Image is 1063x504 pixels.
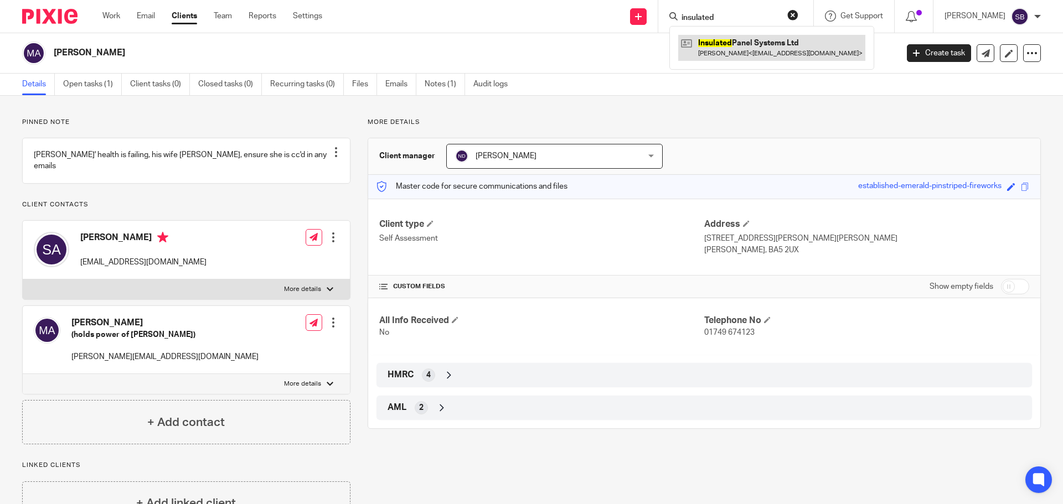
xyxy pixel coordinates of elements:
[945,11,1005,22] p: [PERSON_NAME]
[704,245,1029,256] p: [PERSON_NAME], BA5 2UX
[80,257,207,268] p: [EMAIL_ADDRESS][DOMAIN_NAME]
[102,11,120,22] a: Work
[249,11,276,22] a: Reports
[172,11,197,22] a: Clients
[787,9,798,20] button: Clear
[426,370,431,381] span: 4
[22,74,55,95] a: Details
[425,74,465,95] a: Notes (1)
[147,414,225,431] h4: + Add contact
[157,232,168,243] i: Primary
[840,12,883,20] span: Get Support
[680,13,780,23] input: Search
[22,200,350,209] p: Client contacts
[376,181,567,192] p: Master code for secure communications and files
[80,232,207,246] h4: [PERSON_NAME]
[284,285,321,294] p: More details
[473,74,516,95] a: Audit logs
[379,315,704,326] h4: All Info Received
[385,74,416,95] a: Emails
[930,281,993,292] label: Show empty fields
[71,351,259,362] p: [PERSON_NAME][EMAIL_ADDRESS][DOMAIN_NAME]
[22,9,78,24] img: Pixie
[137,11,155,22] a: Email
[71,317,259,329] h4: [PERSON_NAME]
[63,74,122,95] a: Open tasks (1)
[379,219,704,230] h4: Client type
[379,233,704,244] p: Self Assessment
[22,118,350,127] p: Pinned note
[54,47,723,59] h2: [PERSON_NAME]
[379,329,389,336] span: No
[352,74,377,95] a: Files
[858,180,1002,193] div: established-emerald-pinstriped-fireworks
[293,11,322,22] a: Settings
[379,150,435,162] h3: Client manager
[71,329,259,340] h5: (holds power of [PERSON_NAME])
[704,233,1029,244] p: [STREET_ADDRESS][PERSON_NAME][PERSON_NAME]
[704,219,1029,230] h4: Address
[214,11,232,22] a: Team
[198,74,262,95] a: Closed tasks (0)
[34,232,69,267] img: svg%3E
[704,329,755,336] span: 01749 674123
[388,369,414,381] span: HMRC
[379,282,704,291] h4: CUSTOM FIELDS
[455,149,468,163] img: svg%3E
[907,44,971,62] a: Create task
[388,402,406,413] span: AML
[368,118,1041,127] p: More details
[284,380,321,388] p: More details
[419,402,424,413] span: 2
[704,315,1029,326] h4: Telephone No
[22,41,45,65] img: svg%3E
[130,74,190,95] a: Client tasks (0)
[1011,8,1029,25] img: svg%3E
[34,317,60,344] img: svg%3E
[476,152,536,160] span: [PERSON_NAME]
[270,74,344,95] a: Recurring tasks (0)
[22,461,350,470] p: Linked clients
